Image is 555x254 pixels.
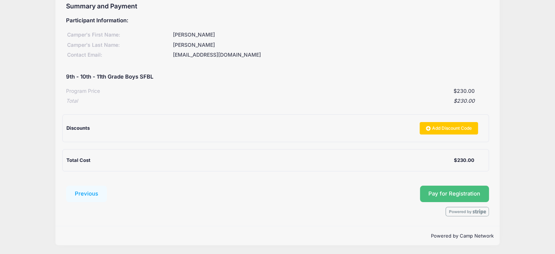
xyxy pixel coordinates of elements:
p: Powered by Camp Network [61,232,494,240]
div: [PERSON_NAME] [172,41,489,49]
div: [PERSON_NAME] [172,31,489,39]
div: $230.00 [454,157,474,164]
button: Previous [66,186,107,202]
span: Discounts [66,125,90,131]
div: Total [66,97,78,105]
span: Pay for Registration [428,190,480,197]
div: Camper's Last Name: [66,41,172,49]
div: Program Price [66,87,100,95]
a: Add Discount Code [420,122,478,134]
div: [EMAIL_ADDRESS][DOMAIN_NAME] [172,51,489,59]
div: Camper's First Name: [66,31,172,39]
h5: Participant Information: [66,18,489,24]
button: Pay for Registration [420,186,489,202]
span: $230.00 [454,88,475,94]
div: Total Cost [66,157,454,164]
h3: Summary and Payment [66,2,489,10]
div: Contact Email: [66,51,172,59]
div: $230.00 [78,97,475,105]
h5: 9th - 10th - 11th Grade Boys SFBL [66,74,153,80]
